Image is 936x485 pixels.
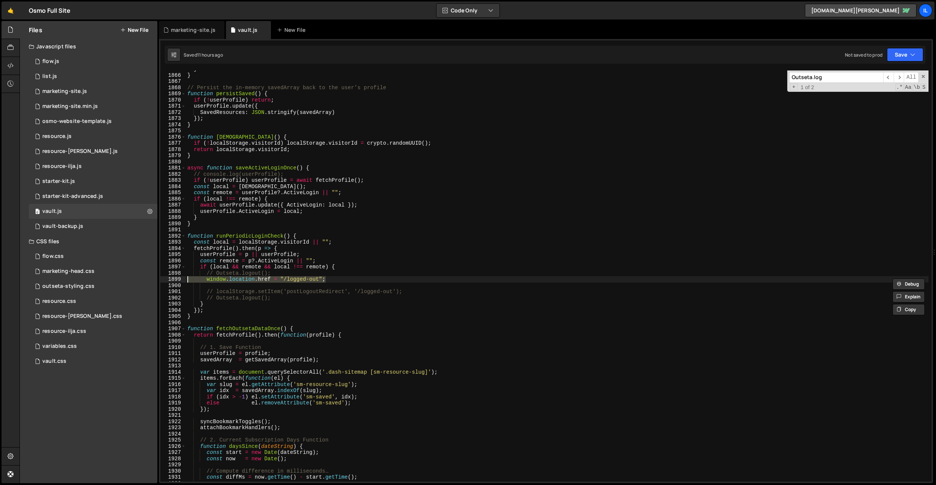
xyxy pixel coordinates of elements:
span: Alt-Enter [904,72,919,83]
div: marketing-site.min.js [42,103,98,110]
div: 10598/25101.js [29,219,157,234]
div: 1912 [160,357,186,363]
button: New File [120,27,148,33]
div: 1910 [160,344,186,351]
div: marketing-site.js [42,88,87,95]
div: 1902 [160,295,186,301]
div: 1919 [160,400,186,406]
div: 1878 [160,147,186,153]
div: 1881 [160,165,186,171]
div: 1888 [160,208,186,215]
div: 1904 [160,307,186,314]
div: 1923 [160,425,186,431]
span: Search In Selection [921,84,926,91]
div: 10598/44660.js [29,174,157,189]
div: Not saved to prod [845,52,882,58]
div: 1882 [160,171,186,178]
div: 1911 [160,350,186,357]
div: 1885 [160,190,186,196]
span: Toggle Replace mode [790,84,798,91]
div: marketing-site.js [171,26,215,34]
div: marketing-head.css [42,268,94,275]
button: Copy [893,304,925,315]
div: 10598/24130.js [29,204,157,219]
div: 1873 [160,115,186,122]
div: Javascript files [20,39,157,54]
div: 1903 [160,301,186,307]
div: 1918 [160,394,186,400]
div: 1877 [160,140,186,147]
div: 10598/28175.css [29,264,157,279]
div: 1889 [160,214,186,221]
div: flow.js [42,58,59,65]
div: 10598/29018.js [29,114,157,129]
span: CaseSensitive Search [904,84,912,91]
div: 1867 [160,78,186,85]
div: 1907 [160,326,186,332]
button: Code Only [437,4,499,17]
a: Il [919,4,932,17]
div: 1884 [160,184,186,190]
div: 1924 [160,431,186,437]
div: resource.css [42,298,76,305]
div: 10598/27703.css [29,324,157,339]
div: starter-kit-advanced.js [42,193,103,200]
div: 1914 [160,369,186,376]
span: ​ [894,72,904,83]
div: 1883 [160,177,186,184]
div: 1898 [160,270,186,277]
div: 1872 [160,109,186,116]
div: 1905 [160,313,186,320]
div: 1869 [160,91,186,97]
div: 1925 [160,437,186,443]
div: 1866 [160,72,186,79]
div: CSS files [20,234,157,249]
button: Explain [893,291,925,302]
div: resource-[PERSON_NAME].css [42,313,122,320]
div: 1921 [160,412,186,419]
div: 1886 [160,196,186,202]
button: Save [887,48,923,61]
div: 1909 [160,338,186,344]
div: 1894 [160,245,186,252]
div: 1916 [160,382,186,388]
div: 11 hours ago [197,52,223,58]
div: 1931 [160,474,186,481]
div: osmo-website-template.js [42,118,112,125]
span: Whole Word Search [913,84,921,91]
div: variables.css [42,343,77,350]
div: 10598/27702.css [29,309,157,324]
div: 1915 [160,375,186,382]
div: 1875 [160,128,186,134]
span: RegExp Search [896,84,903,91]
div: 1897 [160,264,186,270]
div: 1874 [160,122,186,128]
div: 1928 [160,456,186,462]
div: 10598/27344.js [29,54,157,69]
div: 1927 [160,449,186,456]
div: 1930 [160,468,186,475]
span: ​ [883,72,894,83]
div: 1871 [160,103,186,109]
div: 1908 [160,332,186,338]
div: Osmo Full Site [29,6,70,15]
div: flow.css [42,253,64,260]
div: 1879 [160,153,186,159]
div: 1901 [160,289,186,295]
div: Saved [184,52,223,58]
div: 10598/28787.js [29,99,157,114]
div: resource.js [42,133,72,140]
div: New File [277,26,308,34]
div: vault.css [42,358,66,365]
div: resource-[PERSON_NAME].js [42,148,118,155]
div: 1880 [160,159,186,165]
div: 10598/27700.js [29,159,157,174]
div: vault.js [42,208,62,215]
div: 10598/27699.css [29,294,157,309]
div: 1929 [160,462,186,468]
div: 1895 [160,251,186,258]
h2: Files [29,26,42,34]
span: 1 of 2 [798,84,817,91]
a: [DOMAIN_NAME][PERSON_NAME] [805,4,917,17]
